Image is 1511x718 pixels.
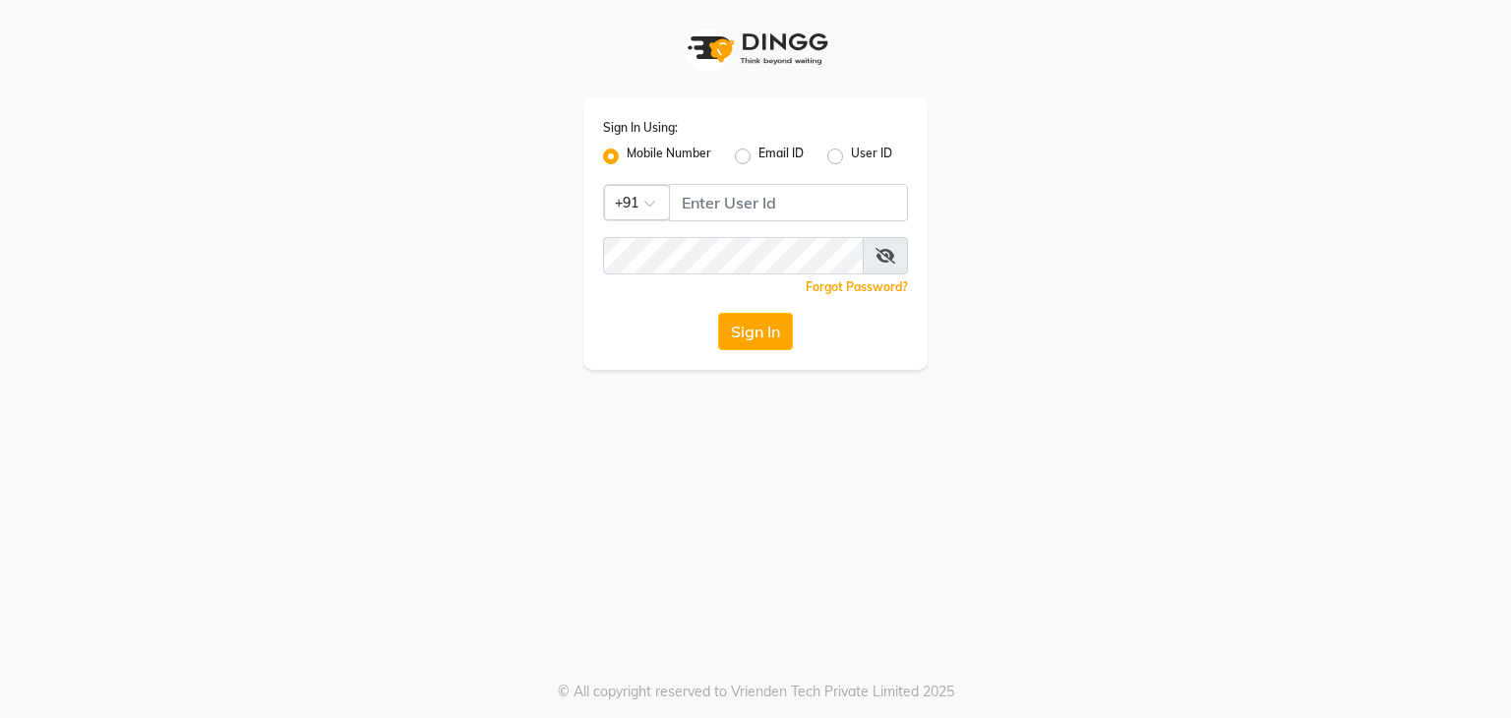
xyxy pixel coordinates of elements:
[677,20,834,78] img: logo1.svg
[669,184,908,221] input: Username
[806,279,908,294] a: Forgot Password?
[718,313,793,350] button: Sign In
[603,237,864,274] input: Username
[603,119,678,137] label: Sign In Using:
[627,145,711,168] label: Mobile Number
[851,145,892,168] label: User ID
[758,145,804,168] label: Email ID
